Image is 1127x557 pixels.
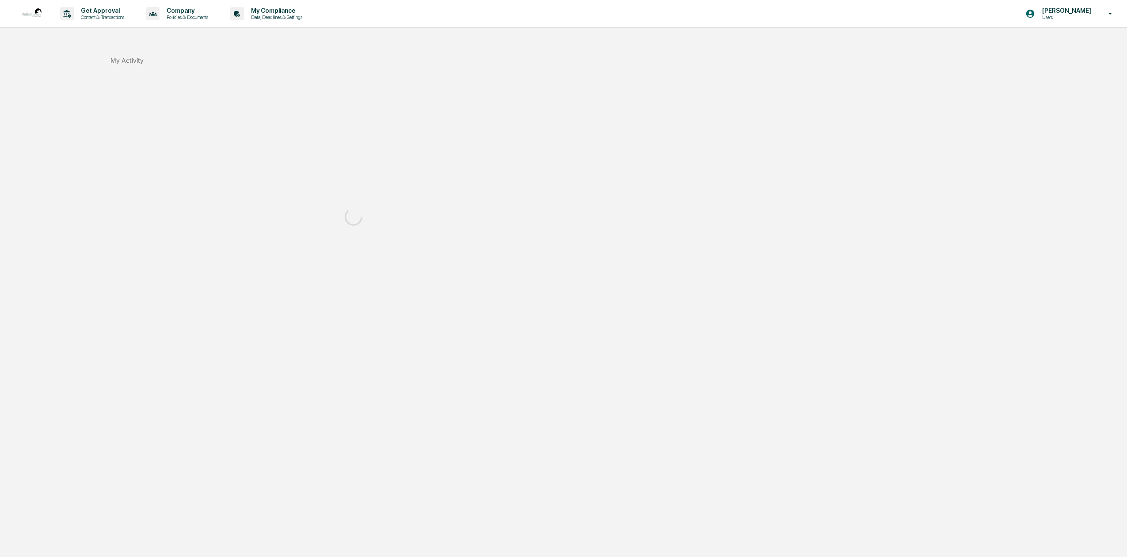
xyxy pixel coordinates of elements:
p: Get Approval [74,7,129,14]
p: Content & Transactions [74,14,129,20]
p: Users [1035,14,1096,20]
div: My Activity [110,57,144,64]
p: Company [160,7,213,14]
p: Policies & Documents [160,14,213,20]
img: logo [21,3,42,24]
p: [PERSON_NAME] [1035,7,1096,14]
p: Data, Deadlines & Settings [244,14,307,20]
p: My Compliance [244,7,307,14]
